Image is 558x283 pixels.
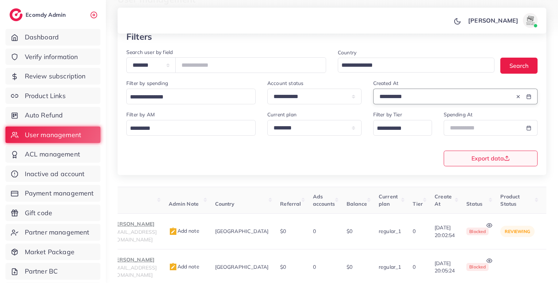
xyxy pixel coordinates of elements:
p: [PERSON_NAME] [111,255,157,264]
span: Country [215,201,235,207]
span: Verify information [25,52,78,62]
input: Search for option [374,123,423,134]
span: Dashboard [25,32,59,42]
a: Review subscription [5,68,100,85]
a: Partner BC [5,263,100,280]
img: logo [9,8,23,21]
span: [EMAIL_ADDRESS][DOMAIN_NAME] [111,264,157,278]
span: N/A [546,228,555,234]
a: logoEcomdy Admin [9,8,68,21]
span: Review subscription [25,71,86,81]
span: [DATE] 20:05:24 [435,260,455,275]
img: avatar [523,13,538,28]
span: [GEOGRAPHIC_DATA] [215,264,269,270]
a: Auto Refund [5,107,100,124]
span: blocked [466,228,489,236]
span: Gift code [25,208,52,218]
span: [GEOGRAPHIC_DATA] [215,228,269,234]
label: Spending At [444,111,473,118]
h2: Ecomdy Admin [26,11,68,18]
a: Dashboard [5,29,100,46]
span: $0 [280,228,286,234]
span: Status [466,201,482,207]
div: Search for option [126,120,256,136]
label: Filter by spending [126,80,168,87]
label: Created At [373,80,399,87]
a: Verify information [5,49,100,65]
span: Balance [347,201,367,207]
a: Market Package [5,244,100,260]
span: reviewing [505,229,530,234]
span: Product Status [500,193,520,207]
span: blocked [466,263,489,271]
input: Search for option [127,123,246,134]
label: Filter by AM [126,111,155,118]
span: Tier [413,201,423,207]
img: admin_note.cdd0b510.svg [169,227,177,236]
a: [PERSON_NAME]avatar [464,13,540,28]
span: Ads accounts [313,193,335,207]
span: User management [25,130,81,140]
span: Auto Refund [25,111,63,120]
a: Gift code [5,205,100,221]
label: Current plan [267,111,297,118]
span: 0 [313,228,316,234]
span: regular_1 [379,264,401,270]
button: Search [500,58,538,73]
label: Country [338,49,356,56]
span: 0 [413,264,416,270]
a: Product Links [5,88,100,104]
div: Search for option [338,58,494,73]
span: Admin Note [169,201,199,207]
a: Partner management [5,224,100,241]
span: N/A [546,264,555,270]
img: admin_note.cdd0b510.svg [169,263,177,271]
span: Partner BC [25,267,58,276]
span: 0 [313,264,316,270]
input: Search for option [127,92,246,103]
span: $0 [280,264,286,270]
span: Product Links [25,91,66,101]
a: ACL management [5,146,100,163]
div: Search for option [373,120,432,136]
span: Add note [169,228,199,234]
button: Export data [444,151,538,166]
span: Add note [169,263,199,270]
p: [PERSON_NAME] [111,220,157,228]
span: $0 [347,228,352,234]
a: Payment management [5,185,100,202]
span: Current plan [379,193,398,207]
label: Account status [267,80,303,87]
span: $0 [347,264,352,270]
span: [DATE] 20:02:54 [435,224,455,239]
span: [EMAIL_ADDRESS][DOMAIN_NAME] [111,229,157,243]
span: 0 [413,228,416,234]
a: User management [5,127,100,143]
a: [PERSON_NAME][EMAIL_ADDRESS][DOMAIN_NAME] [91,220,157,243]
span: Payment management [25,189,94,198]
span: ACL management [25,150,80,159]
label: Search user by field [126,49,173,56]
span: regular_1 [379,228,401,234]
span: Create At [435,193,452,207]
span: Referral [280,201,301,207]
div: Search for option [126,89,256,104]
span: Inactive ad account [25,169,85,179]
span: Partner management [25,228,89,237]
label: Filter by Tier [373,111,402,118]
span: Export data [471,155,510,161]
h3: Filters [126,31,152,42]
input: Search for option [339,60,485,71]
a: [PERSON_NAME][EMAIL_ADDRESS][DOMAIN_NAME] [91,255,157,279]
span: Market Package [25,247,74,257]
a: Inactive ad account [5,166,100,182]
p: [PERSON_NAME] [468,16,518,25]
